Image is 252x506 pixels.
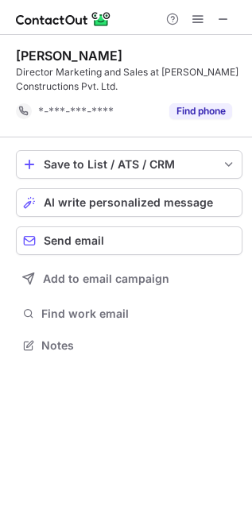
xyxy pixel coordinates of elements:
[16,65,242,94] div: Director Marketing and Sales at [PERSON_NAME] Constructions Pvt. Ltd.
[44,234,104,247] span: Send email
[16,303,242,325] button: Find work email
[44,158,215,171] div: Save to List / ATS / CRM
[16,150,242,179] button: save-profile-one-click
[16,188,242,217] button: AI write personalized message
[169,103,232,119] button: Reveal Button
[16,265,242,293] button: Add to email campaign
[41,338,236,353] span: Notes
[43,272,169,285] span: Add to email campaign
[16,226,242,255] button: Send email
[16,48,122,64] div: [PERSON_NAME]
[16,10,111,29] img: ContactOut v5.3.10
[41,307,236,321] span: Find work email
[16,334,242,357] button: Notes
[44,196,213,209] span: AI write personalized message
